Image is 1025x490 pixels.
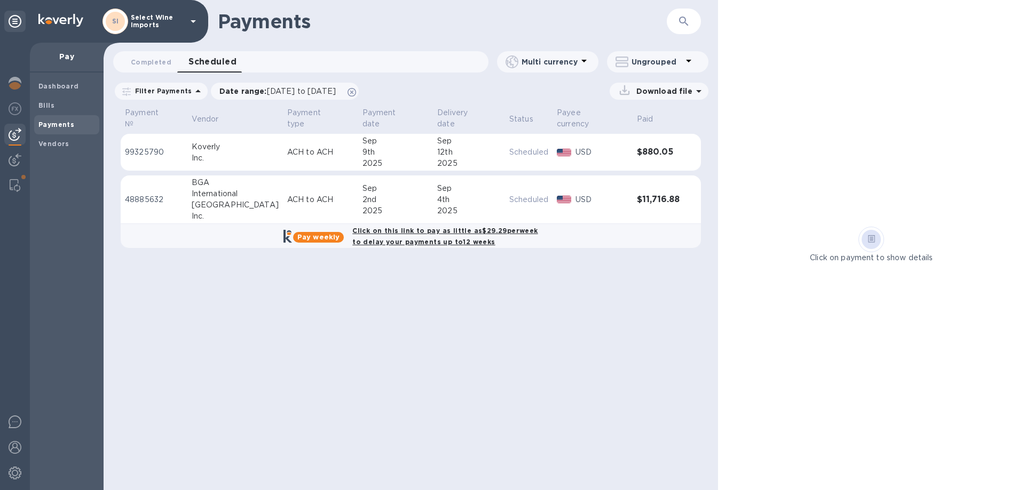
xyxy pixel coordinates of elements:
[9,102,21,115] img: Foreign exchange
[192,199,279,211] div: [GEOGRAPHIC_DATA]
[437,147,501,158] div: 12th
[362,194,429,205] div: 2nd
[38,121,74,128] b: Payments
[192,114,219,125] p: Vendor
[192,211,279,222] div: Inc.
[38,51,95,62] p: Pay
[38,82,79,90] b: Dashboard
[509,114,533,125] p: Status
[509,194,548,205] p: Scheduled
[297,233,340,241] b: Pay weekly
[632,86,692,97] p: Download file
[557,149,571,156] img: USD
[38,140,69,148] b: Vendors
[131,86,192,95] p: Filter Payments
[287,194,354,205] p: ACH to ACH
[287,147,354,158] p: ACH to ACH
[637,114,653,125] p: Paid
[637,195,680,205] h3: $11,716.88
[287,107,340,130] p: Payment type
[4,11,26,32] div: Unpin categories
[131,57,171,68] span: Completed
[557,107,628,130] span: Payee currency
[575,194,628,205] p: USD
[125,107,169,130] p: Payment №
[131,14,184,29] p: Select Wine Imports
[38,14,83,27] img: Logo
[352,227,538,246] b: Click on this link to pay as little as $29.29 per week to delay your payments up to 12 weeks
[362,147,429,158] div: 9th
[437,183,501,194] div: Sep
[637,114,667,125] span: Paid
[211,83,359,100] div: Date range:[DATE] to [DATE]
[575,147,628,158] p: USD
[437,135,501,147] div: Sep
[192,141,279,152] div: Koverly
[362,205,429,216] div: 2025
[267,87,336,95] span: [DATE] to [DATE]
[509,147,548,158] p: Scheduled
[437,194,501,205] div: 4th
[437,158,501,169] div: 2025
[362,107,415,130] p: Payment date
[437,107,487,130] p: Delivery date
[557,196,571,203] img: USD
[219,86,341,97] p: Date range :
[637,147,680,157] h3: $880.05
[125,194,183,205] p: 48885632
[125,107,183,130] span: Payment №
[362,158,429,169] div: 2025
[632,57,682,67] p: Ungrouped
[810,252,933,263] p: Click on payment to show details
[362,135,429,147] div: Sep
[192,114,233,125] span: Vendor
[125,147,183,158] p: 99325790
[557,107,614,130] p: Payee currency
[38,101,54,109] b: Bills
[192,152,279,164] div: Inc.
[509,114,547,125] span: Status
[218,10,604,33] h1: Payments
[362,183,429,194] div: Sep
[192,188,279,199] div: International
[192,177,279,188] div: BGA
[437,107,501,130] span: Delivery date
[522,57,578,67] p: Multi currency
[188,54,236,69] span: Scheduled
[437,205,501,216] div: 2025
[287,107,354,130] span: Payment type
[112,17,119,25] b: SI
[362,107,429,130] span: Payment date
